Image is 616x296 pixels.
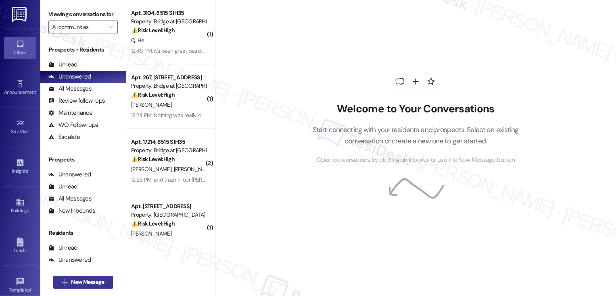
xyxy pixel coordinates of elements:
[48,85,92,93] div: All Messages
[48,121,98,129] div: WO Follow-ups
[131,17,206,26] div: Property: Bridge at [GEOGRAPHIC_DATA]
[48,182,77,191] div: Unread
[48,97,105,105] div: Review follow-ups
[131,91,175,98] strong: ⚠️ Risk Level: High
[4,116,36,138] a: Site Visit •
[131,112,302,119] div: 12:34 PM: Nothing was really done he just told me to run bleach through it
[131,155,175,163] strong: ⚠️ Risk Level: High
[40,155,126,164] div: Prospects
[62,279,68,286] i: 
[300,103,531,116] h2: Welcome to Your Conversations
[4,37,36,59] a: Inbox
[131,202,206,211] div: Apt. [STREET_ADDRESS]
[317,155,515,165] span: Open conversations by clicking on inboxes or use the New Message button
[48,195,92,203] div: All Messages
[52,21,105,33] input: All communities
[31,286,32,292] span: •
[36,88,37,94] span: •
[48,170,91,179] div: Unanswered
[48,60,77,69] div: Unread
[300,124,531,147] p: Start connecting with your residents and prospects. Select an existing conversation or create a n...
[4,195,36,217] a: Buildings
[48,244,77,252] div: Unread
[173,166,234,173] span: [PERSON_NAME] De La O
[28,167,29,173] span: •
[48,133,80,141] div: Escalate
[131,73,206,82] div: Apt. 267, [STREET_ADDRESS]
[131,47,359,54] div: 12:45 PM: It's been great besides the repetitive beeping going for the smoke alarm during the night
[48,256,91,264] div: Unanswered
[48,207,95,215] div: New Inbounds
[40,229,126,237] div: Residents
[12,7,28,22] img: ResiDesk Logo
[109,24,113,30] i: 
[131,211,206,219] div: Property: [GEOGRAPHIC_DATA]
[53,276,113,289] button: New Message
[71,278,104,286] span: New Message
[131,37,144,44] span: Q. He
[131,82,206,90] div: Property: Bridge at [GEOGRAPHIC_DATA]
[40,46,126,54] div: Prospects + Residents
[131,101,171,108] span: [PERSON_NAME]
[131,146,206,155] div: Property: Bridge at [GEOGRAPHIC_DATA]
[131,176,232,183] div: 12:25 PM: and trash in our [PERSON_NAME]
[4,235,36,257] a: Leads
[131,27,175,34] strong: ⚠️ Risk Level: High
[4,156,36,178] a: Insights •
[131,220,175,227] strong: ⚠️ Risk Level: High
[48,109,93,117] div: Maintenance
[131,230,171,237] span: [PERSON_NAME]
[131,166,174,173] span: [PERSON_NAME]
[29,128,30,133] span: •
[131,138,206,146] div: Apt. 17214, 8515 S IH35
[48,72,91,81] div: Unanswered
[48,8,118,21] label: Viewing conversations for
[131,9,206,17] div: Apt. 3104, 8515 S IH35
